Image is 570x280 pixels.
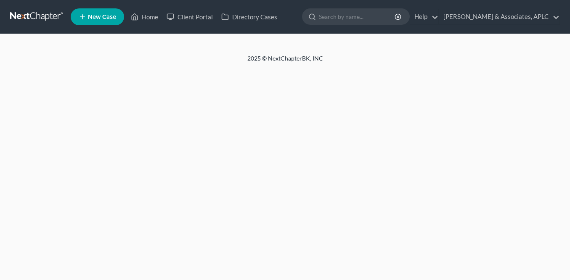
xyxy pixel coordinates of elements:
[88,14,116,20] span: New Case
[162,9,217,24] a: Client Portal
[439,9,559,24] a: [PERSON_NAME] & Associates, APLC
[319,9,396,24] input: Search by name...
[45,54,525,69] div: 2025 © NextChapterBK, INC
[127,9,162,24] a: Home
[217,9,281,24] a: Directory Cases
[410,9,438,24] a: Help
